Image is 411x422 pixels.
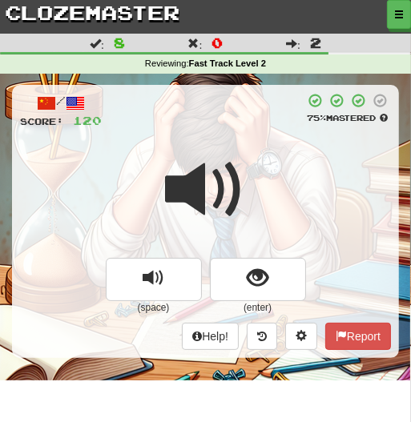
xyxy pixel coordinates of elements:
button: Help! [182,323,239,350]
button: Round history (alt+y) [247,323,277,350]
div: Mastered [304,112,391,123]
span: 8 [114,34,125,50]
strong: Fast Track Level 2 [189,58,266,68]
span: 0 [212,34,223,50]
span: : [188,38,203,49]
button: show sentence [210,258,306,301]
span: 2 [310,34,321,50]
button: Report [325,323,391,350]
span: : [90,38,104,49]
span: Score: [20,116,63,127]
button: replay audio [106,258,202,301]
span: 75 % [308,113,327,123]
small: (enter) [210,301,306,315]
span: 120 [73,114,102,127]
small: (space) [106,301,202,315]
div: / [20,93,102,113]
span: : [286,38,300,49]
